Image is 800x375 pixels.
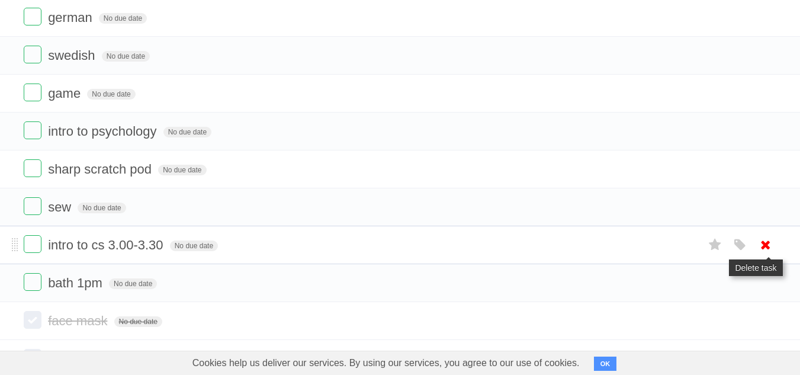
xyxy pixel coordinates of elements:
span: german [48,10,95,25]
span: No due date [114,316,162,327]
button: OK [594,357,617,371]
span: No due date [99,13,147,24]
label: Done [24,8,41,25]
span: Cookies help us deliver our services. By using our services, you agree to our use of cookies. [181,351,592,375]
span: No due date [102,51,150,62]
label: Done [24,46,41,63]
label: Done [24,84,41,101]
span: No due date [87,89,135,100]
span: No due date [78,203,126,213]
label: Star task [704,235,727,255]
label: Done [24,121,41,139]
label: Done [24,349,41,367]
label: Done [24,159,41,177]
span: face mask [48,313,110,328]
label: Done [24,311,41,329]
span: game [48,86,83,101]
label: Done [24,235,41,253]
span: sharp scratch pod [48,162,155,177]
label: Done [24,273,41,291]
label: Done [24,197,41,215]
span: No due date [158,165,206,175]
span: No due date [170,241,218,251]
span: intro to psychology [48,124,159,139]
span: intro to cs 3.00-3.30 [48,238,166,252]
span: No due date [109,278,157,289]
span: bath 1pm [48,275,105,290]
span: No due date [163,127,211,137]
span: sew [48,200,74,214]
span: swedish [48,48,98,63]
